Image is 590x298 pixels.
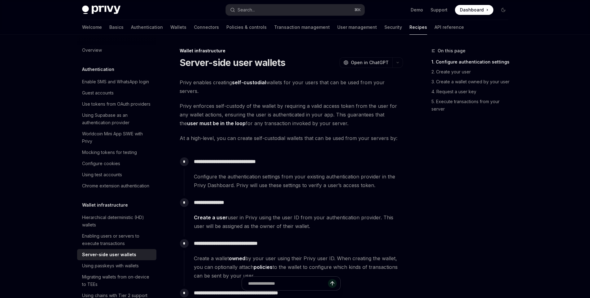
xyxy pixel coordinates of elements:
a: Using Supabase as an authentication provider [77,110,156,128]
span: On this page [438,47,465,55]
span: Create a wallet by your user using their Privy user ID. When creating the wallet, you can optiona... [194,254,403,280]
button: Open in ChatGPT [339,57,392,68]
a: User management [337,20,377,35]
a: Overview [77,45,156,56]
img: dark logo [82,6,120,14]
span: Privy enforces self-custody of the wallet by requiring a valid access token from the user for any... [180,102,403,128]
div: Hierarchical deterministic (HD) wallets [82,214,153,229]
a: Migrating wallets from on-device to TEEs [77,271,156,290]
div: Guest accounts [82,89,114,97]
a: Guest accounts [77,87,156,99]
a: Support [430,7,448,13]
a: 1. Configure authentication settings [431,57,513,67]
a: Demo [411,7,423,13]
a: Policies & controls [226,20,267,35]
a: Dashboard [455,5,493,15]
a: Using test accounts [77,169,156,180]
div: Wallet infrastructure [180,48,403,54]
div: Using test accounts [82,171,122,178]
span: At a high-level, you can create self-custodial wallets that can be used from your servers by: [180,134,403,142]
a: Basics [109,20,124,35]
strong: self-custodial [232,79,266,85]
span: Privy enables creating wallets for your users that can be used from your servers. [180,78,403,95]
a: owned [229,255,245,262]
div: Enabling users or servers to execute transactions [82,232,153,247]
a: Connectors [194,20,219,35]
span: Configure the authentication settings from your existing authentication provider in the Privy Das... [194,172,403,190]
a: Create a user [194,214,228,221]
strong: user must be in the loop [187,120,246,126]
a: Using passkeys with wallets [77,260,156,271]
a: 3. Create a wallet owned by your user [431,77,513,87]
div: Server-side user wallets [82,251,136,258]
a: 5. Execute transactions from your server [431,97,513,114]
span: Open in ChatGPT [351,59,389,66]
a: Transaction management [274,20,330,35]
span: Dashboard [460,7,484,13]
a: Server-side user wallets [77,249,156,260]
div: Overview [82,46,102,54]
div: Worldcoin Mini App SIWE with Privy [82,130,153,145]
a: Enable SMS and WhatsApp login [77,76,156,87]
a: 2. Create your user [431,67,513,77]
button: Toggle dark mode [498,5,508,15]
h1: Server-side user wallets [180,57,286,68]
a: Use tokens from OAuth providers [77,99,156,110]
a: Worldcoin Mini App SIWE with Privy [77,128,156,147]
button: Send message [328,279,337,288]
input: Ask a question... [248,277,328,290]
a: Chrome extension authentication [77,180,156,191]
a: Configure cookies [77,158,156,169]
div: Search... [238,6,255,14]
button: Open search [226,4,365,15]
div: Using Supabase as an authentication provider [82,112,153,126]
a: Enabling users or servers to execute transactions [77,230,156,249]
h5: Wallet infrastructure [82,201,128,209]
a: Wallets [170,20,186,35]
a: policies [254,264,273,270]
div: Use tokens from OAuth providers [82,100,151,108]
a: Mocking tokens for testing [77,147,156,158]
div: Migrating wallets from on-device to TEEs [82,273,153,288]
a: Hierarchical deterministic (HD) wallets [77,212,156,230]
h5: Authentication [82,66,114,73]
a: API reference [435,20,464,35]
a: Security [384,20,402,35]
a: 4. Request a user key [431,87,513,97]
a: Welcome [82,20,102,35]
div: Using passkeys with wallets [82,262,139,270]
span: user in Privy using the user ID from your authentication provider. This user will be assigned as ... [194,213,403,230]
a: Authentication [131,20,163,35]
div: Enable SMS and WhatsApp login [82,78,149,85]
a: Recipes [409,20,427,35]
div: Mocking tokens for testing [82,149,137,156]
div: Chrome extension authentication [82,182,149,190]
span: ⌘ K [354,7,361,12]
div: Configure cookies [82,160,120,167]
